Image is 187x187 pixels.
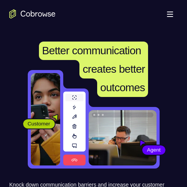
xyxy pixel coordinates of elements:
img: A series of tools used in co-browsing sessions [63,92,86,165]
span: Agent [142,146,165,154]
span: Better communication [42,45,141,57]
a: Go to the home page [9,9,56,18]
img: A customer support agent talking on the phone [89,110,157,165]
span: creates better [83,63,145,75]
span: Customer [23,120,55,128]
img: A customer holding their phone [31,73,60,165]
